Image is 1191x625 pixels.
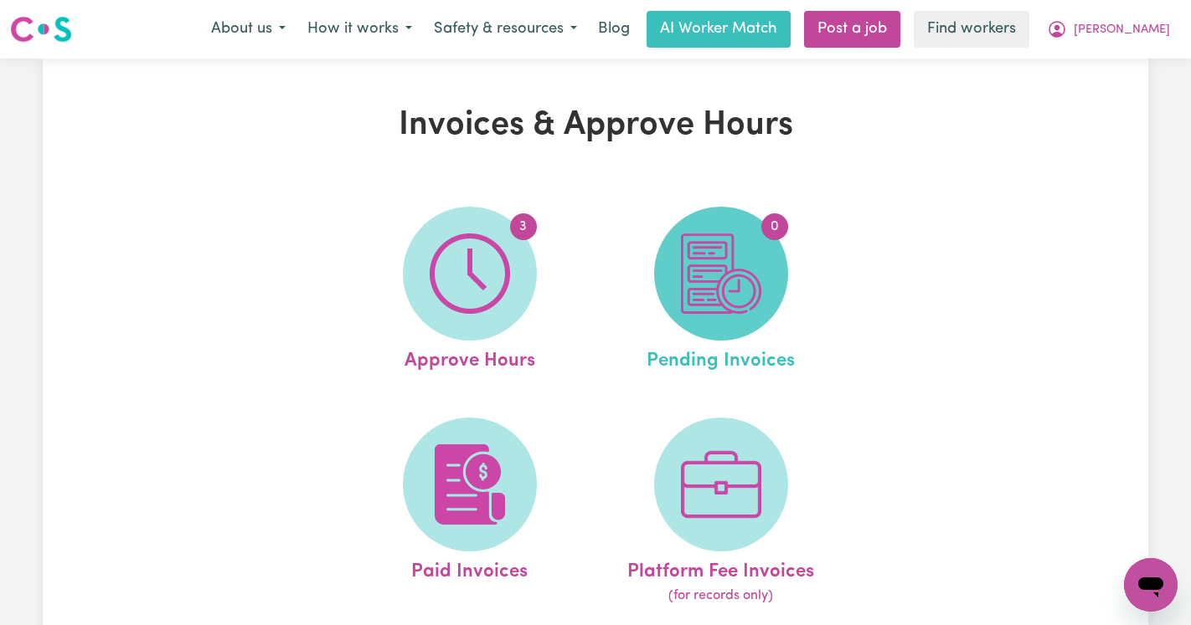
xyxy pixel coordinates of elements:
span: (for records only) [668,586,773,606]
span: Pending Invoices [647,341,795,376]
span: Platform Fee Invoices [627,551,814,587]
a: Post a job [804,11,900,48]
span: [PERSON_NAME] [1074,21,1170,39]
a: Platform Fee Invoices(for records only) [601,418,842,607]
span: Paid Invoices [411,551,528,587]
a: Paid Invoices [349,418,590,607]
a: Pending Invoices [601,207,842,376]
span: Approve Hours [405,341,535,376]
iframe: Button to launch messaging window [1124,558,1178,612]
img: Careseekers logo [10,14,72,44]
a: AI Worker Match [647,11,791,48]
span: 0 [761,213,788,240]
span: 3 [510,213,537,240]
button: How it works [296,12,423,47]
a: Find workers [914,11,1029,48]
a: Careseekers logo [10,10,72,49]
h1: Invoices & Approve Hours [237,105,954,146]
button: About us [200,12,296,47]
button: My Account [1036,12,1181,47]
button: Safety & resources [423,12,588,47]
a: Approve Hours [349,207,590,376]
a: Blog [588,11,640,48]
